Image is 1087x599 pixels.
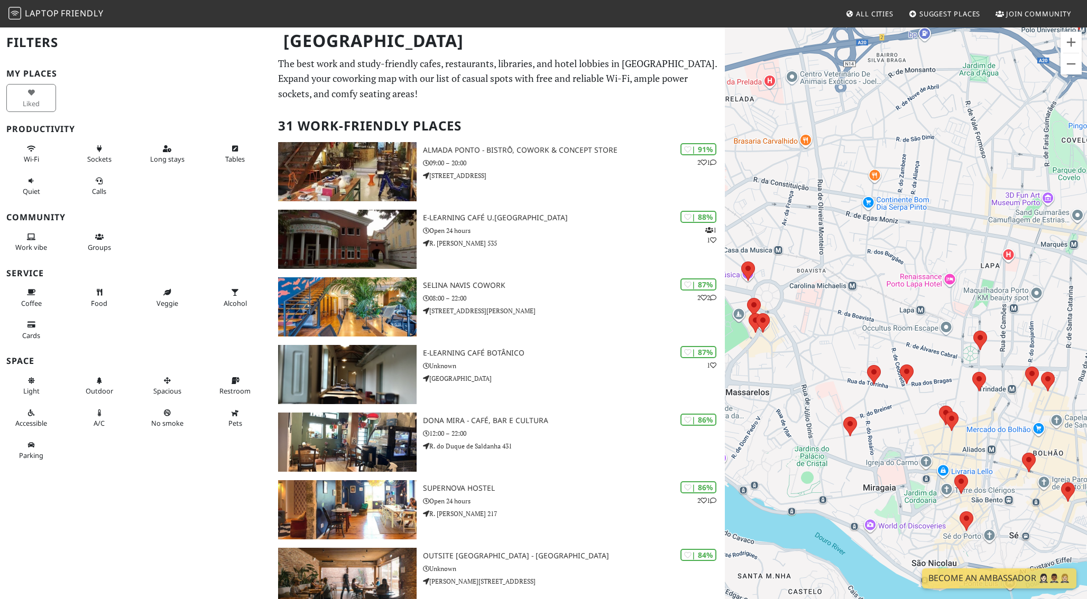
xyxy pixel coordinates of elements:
p: The best work and study-friendly cafes, restaurants, libraries, and hotel lobbies in [GEOGRAPHIC_... [278,56,718,101]
img: Supernova Hostel [278,480,417,539]
button: Light [6,372,56,400]
h3: Community [6,212,265,222]
a: Suggest Places [905,4,985,23]
p: R. [PERSON_NAME] 217 [423,509,725,519]
span: Quiet [23,186,40,196]
a: e-learning Café U.Porto | 88% 11 e-learning Café U.[GEOGRAPHIC_DATA] Open 24 hours R. [PERSON_NAM... [272,210,725,269]
span: All Cities [856,9,893,18]
button: Groups [75,228,124,256]
h3: Space [6,356,265,366]
a: Dona Mira - Café, Bar e Cultura | 86% Dona Mira - Café, Bar e Cultura 12:00 – 22:00 R. do Duque d... [272,413,725,472]
div: | 87% [680,346,716,358]
span: Friendly [61,7,103,19]
button: Outdoor [75,372,124,400]
p: [STREET_ADDRESS] [423,171,725,181]
span: Long stays [150,154,185,164]
h3: Outsite [GEOGRAPHIC_DATA] - [GEOGRAPHIC_DATA] [423,551,725,560]
h2: Filters [6,26,265,59]
div: | 91% [680,143,716,155]
span: Natural light [23,386,40,396]
p: R. [PERSON_NAME] 535 [423,238,725,248]
span: Stable Wi-Fi [24,154,39,164]
span: Outdoor area [86,386,113,396]
h3: Productivity [6,124,265,134]
p: 2 2 [697,293,716,303]
button: Calls [75,172,124,200]
h2: 31 Work-Friendly Places [278,110,718,142]
span: Smoke free [151,418,183,428]
button: A/C [75,404,124,432]
div: | 84% [680,549,716,561]
h3: Almada Ponto - Bistrô, Cowork & Concept Store [423,146,725,155]
button: Pets [210,404,260,432]
button: Cards [6,316,56,344]
p: [PERSON_NAME][STREET_ADDRESS] [423,576,725,586]
span: Video/audio calls [92,186,106,196]
button: Quiet [6,172,56,200]
h3: Service [6,268,265,278]
span: Pet friendly [228,418,242,428]
button: No smoke [142,404,192,432]
span: Spacious [153,386,181,396]
span: Alcohol [224,298,247,308]
span: Veggie [156,298,178,308]
button: Sockets [75,140,124,168]
span: Power sockets [87,154,112,164]
h1: [GEOGRAPHIC_DATA] [275,26,723,55]
span: Parking [19,451,43,460]
a: Selina Navis CoWork | 87% 22 Selina Navis CoWork 08:00 – 22:00 [STREET_ADDRESS][PERSON_NAME] [272,277,725,336]
button: Zoom in [1061,32,1082,53]
button: Alcohol [210,284,260,312]
div: | 86% [680,414,716,426]
div: | 87% [680,278,716,291]
button: Tables [210,140,260,168]
span: Food [91,298,107,308]
img: Almada Ponto - Bistrô, Cowork & Concept Store [278,142,417,201]
p: 1 1 [705,225,716,245]
button: Restroom [210,372,260,400]
button: Veggie [142,284,192,312]
a: Supernova Hostel | 86% 21 Supernova Hostel Open 24 hours R. [PERSON_NAME] 217 [272,480,725,539]
h3: Selina Navis CoWork [423,281,725,290]
h3: Supernova Hostel [423,484,725,493]
img: Selina Navis CoWork [278,277,417,336]
span: Laptop [25,7,59,19]
h3: E-learning Café Botânico [423,349,725,358]
span: People working [15,242,47,252]
p: 2 1 [697,157,716,167]
span: Group tables [88,242,111,252]
p: [STREET_ADDRESS][PERSON_NAME] [423,306,725,316]
button: Accessible [6,404,56,432]
p: 08:00 – 22:00 [423,293,725,303]
p: Unknown [423,564,725,574]
button: Spacious [142,372,192,400]
div: | 88% [680,211,716,223]
a: Almada Ponto - Bistrô, Cowork & Concept Store | 91% 21 Almada Ponto - Bistrô, Cowork & Concept St... [272,142,725,201]
p: 09:00 – 20:00 [423,158,725,168]
button: Zoom out [1061,53,1082,74]
div: | 86% [680,481,716,493]
span: Join Community [1006,9,1071,18]
button: Wi-Fi [6,140,56,168]
h3: My Places [6,69,265,79]
img: Dona Mira - Café, Bar e Cultura [278,413,417,472]
button: Food [75,284,124,312]
a: Join Community [991,4,1075,23]
p: 12:00 – 22:00 [423,428,725,438]
h3: e-learning Café U.[GEOGRAPHIC_DATA] [423,213,725,222]
span: Coffee [21,298,42,308]
p: 1 [707,360,716,370]
h3: Dona Mira - Café, Bar e Cultura [423,416,725,425]
span: Air conditioned [94,418,105,428]
p: Unknown [423,361,725,371]
a: All Cities [841,4,898,23]
img: LaptopFriendly [8,7,21,20]
p: 2 1 [697,495,716,506]
button: Parking [6,436,56,464]
span: Work-friendly tables [225,154,245,164]
span: Suggest Places [919,9,981,18]
p: Open 24 hours [423,226,725,236]
button: Work vibe [6,228,56,256]
span: Credit cards [22,331,40,340]
button: Coffee [6,284,56,312]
